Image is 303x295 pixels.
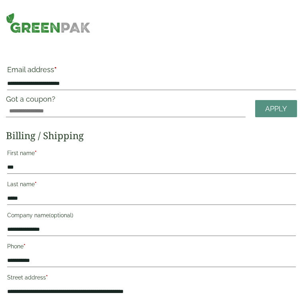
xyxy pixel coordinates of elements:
[265,104,287,113] span: Apply
[7,179,296,192] label: Last name
[7,241,296,254] label: Phone
[6,95,59,107] label: Got a coupon?
[24,243,26,250] abbr: required
[35,181,37,187] abbr: required
[49,212,73,218] span: (optional)
[46,274,48,281] abbr: required
[255,100,297,117] a: Apply
[6,13,91,33] img: GreenPak Supplies
[7,66,296,77] label: Email address
[35,150,37,156] abbr: required
[7,210,296,223] label: Company name
[6,130,297,142] h2: Billing / Shipping
[54,65,57,74] abbr: required
[7,147,296,161] label: First name
[7,272,296,285] label: Street address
